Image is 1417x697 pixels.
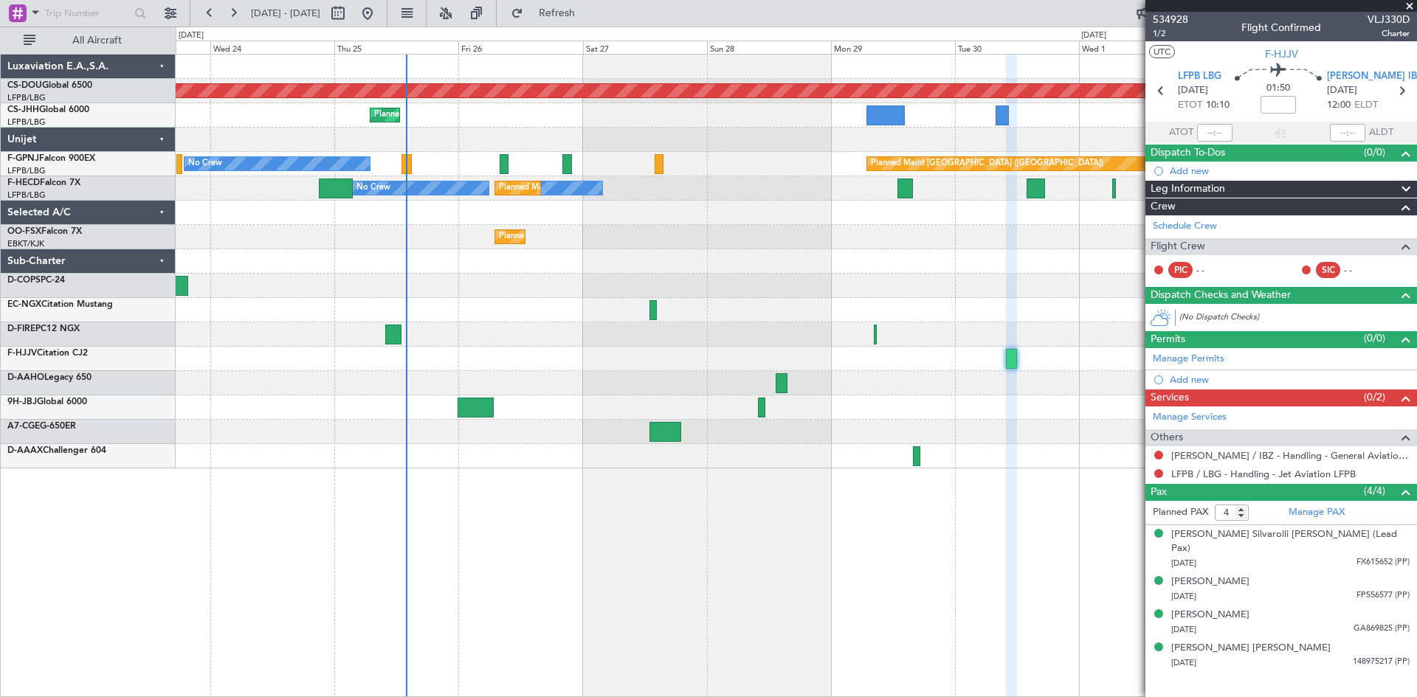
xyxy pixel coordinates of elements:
a: LFPB/LBG [7,117,46,128]
input: Trip Number [45,2,130,24]
span: [DATE] [1171,624,1196,635]
div: [PERSON_NAME] [PERSON_NAME] [1171,641,1331,656]
div: SIC [1316,262,1340,278]
div: - - [1196,263,1230,277]
a: D-FIREPC12 NGX [7,325,80,333]
span: Dispatch Checks and Weather [1151,287,1291,304]
div: Wed 24 [210,41,334,54]
span: F-HECD [7,178,40,187]
span: Leg Information [1151,181,1225,198]
span: ATOT [1169,125,1193,140]
span: OO-FSX [7,227,41,236]
span: [DATE] [1171,657,1196,668]
span: Others [1151,429,1183,446]
span: ALDT [1369,125,1393,140]
a: D-AAHOLegacy 650 [7,373,92,382]
a: EBKT/KJK [7,238,44,249]
span: All Aircraft [38,35,156,46]
span: Crew [1151,198,1176,215]
div: Flight Confirmed [1241,20,1321,35]
span: ETOT [1178,98,1202,113]
div: Planned Maint [GEOGRAPHIC_DATA] ([GEOGRAPHIC_DATA]) [871,153,1103,175]
label: Planned PAX [1153,505,1208,520]
span: D-COPS [7,276,41,285]
span: Dispatch To-Dos [1151,145,1225,162]
div: Tue 30 [955,41,1079,54]
span: FP556577 (PP) [1356,589,1410,602]
span: EC-NGX [7,300,41,309]
span: FX615652 (PP) [1356,556,1410,569]
a: LFPB/LBG [7,165,46,176]
a: Manage Services [1153,410,1227,425]
a: CS-JHHGlobal 6000 [7,105,89,114]
a: F-HJJVCitation CJ2 [7,349,88,358]
div: Add new [1170,164,1410,177]
span: ELDT [1354,98,1378,113]
a: D-COPSPC-24 [7,276,65,285]
div: Add new [1170,373,1410,386]
div: No Crew [356,177,390,199]
span: (0/0) [1364,145,1385,160]
span: 10:10 [1206,98,1230,113]
span: Charter [1368,27,1410,40]
span: [DATE] [1178,83,1208,98]
span: 1/2 [1153,27,1188,40]
div: Planned Maint [GEOGRAPHIC_DATA] ([GEOGRAPHIC_DATA]) [374,104,607,126]
a: CS-DOUGlobal 6500 [7,81,92,90]
span: (4/4) [1364,483,1385,499]
span: [DATE] - [DATE] [251,7,320,20]
span: 12:00 [1327,98,1351,113]
span: (0/0) [1364,330,1385,346]
div: Planned Maint [GEOGRAPHIC_DATA] ([GEOGRAPHIC_DATA]) [499,177,731,199]
a: EC-NGXCitation Mustang [7,300,113,309]
span: Refresh [526,8,588,18]
span: D-AAAX [7,446,43,455]
div: Mon 29 [831,41,955,54]
div: [PERSON_NAME] [1171,575,1249,589]
div: Sun 28 [707,41,831,54]
span: Flight Crew [1151,238,1205,255]
a: OO-FSXFalcon 7X [7,227,82,236]
a: Manage Permits [1153,352,1224,367]
a: A7-CGEG-650ER [7,422,76,431]
a: LFPB/LBG [7,190,46,201]
div: - - [1344,263,1377,277]
a: D-AAAXChallenger 604 [7,446,106,455]
span: A7-CGE [7,422,40,431]
span: 01:50 [1266,81,1290,96]
span: F-HJJV [7,349,37,358]
div: Thu 25 [334,41,458,54]
span: (0/2) [1364,389,1385,405]
span: D-AAHO [7,373,44,382]
div: [PERSON_NAME] [1171,608,1249,623]
div: No Crew [188,153,222,175]
a: [PERSON_NAME] / IBZ - Handling - General Aviation Svc [1171,449,1410,462]
span: [DATE] [1327,83,1357,98]
div: PIC [1168,262,1193,278]
span: 534928 [1153,12,1188,27]
div: Sat 27 [583,41,707,54]
span: [DATE] [1171,558,1196,569]
div: Wed 1 [1079,41,1203,54]
div: (No Dispatch Checks) [1179,311,1417,327]
div: Fri 26 [458,41,582,54]
span: Permits [1151,331,1185,348]
span: Services [1151,389,1189,406]
a: Manage PAX [1289,505,1345,520]
span: 9H-JBJ [7,398,37,406]
span: 148975217 (PP) [1353,656,1410,668]
input: --:-- [1197,124,1232,142]
a: LFPB/LBG [7,92,46,103]
span: CS-JHH [7,105,39,114]
span: LFPB LBG [1178,69,1221,84]
span: F-GPNJ [7,154,39,163]
a: F-HECDFalcon 7X [7,178,80,187]
div: [PERSON_NAME] Silvarolli [PERSON_NAME] (Lead Pax) [1171,527,1410,556]
button: All Aircraft [16,29,160,52]
span: CS-DOU [7,81,42,90]
span: D-FIRE [7,325,35,333]
span: Pax [1151,484,1167,501]
div: [DATE] [1081,30,1106,42]
div: [DATE] [179,30,204,42]
a: LFPB / LBG - Handling - Jet Aviation LFPB [1171,468,1356,480]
